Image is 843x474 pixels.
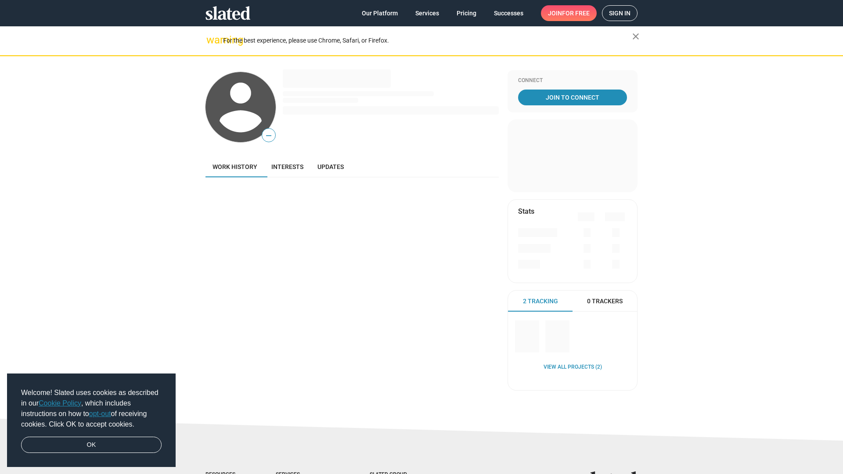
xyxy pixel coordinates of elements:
[262,130,275,141] span: —
[206,35,217,45] mat-icon: warning
[494,5,523,21] span: Successes
[457,5,476,21] span: Pricing
[223,35,632,47] div: For the best experience, please use Chrome, Safari, or Firefox.
[562,5,590,21] span: for free
[205,156,264,177] a: Work history
[21,437,162,453] a: dismiss cookie message
[609,6,630,21] span: Sign in
[523,297,558,305] span: 2 Tracking
[21,388,162,430] span: Welcome! Slated uses cookies as described in our , which includes instructions on how to of recei...
[450,5,483,21] a: Pricing
[518,207,534,216] mat-card-title: Stats
[520,90,625,105] span: Join To Connect
[39,399,81,407] a: Cookie Policy
[89,410,111,417] a: opt-out
[408,5,446,21] a: Services
[518,90,627,105] a: Join To Connect
[213,163,257,170] span: Work history
[7,373,176,467] div: cookieconsent
[587,297,623,305] span: 0 Trackers
[630,31,641,42] mat-icon: close
[271,163,303,170] span: Interests
[264,156,310,177] a: Interests
[317,163,344,170] span: Updates
[310,156,351,177] a: Updates
[355,5,405,21] a: Our Platform
[362,5,398,21] span: Our Platform
[518,77,627,84] div: Connect
[487,5,530,21] a: Successes
[415,5,439,21] span: Services
[544,364,602,371] a: View all Projects (2)
[541,5,597,21] a: Joinfor free
[548,5,590,21] span: Join
[602,5,638,21] a: Sign in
